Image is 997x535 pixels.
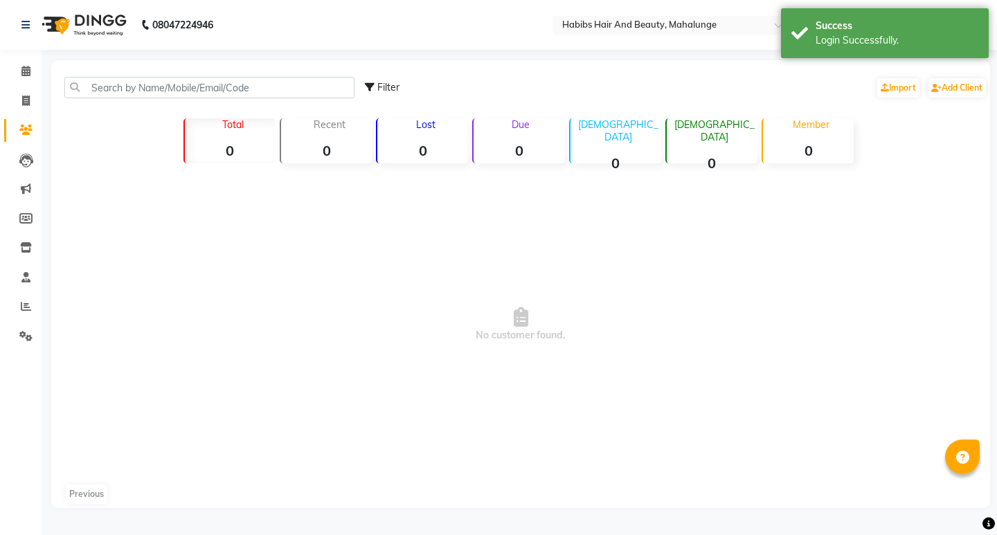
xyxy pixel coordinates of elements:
p: Member [769,118,854,131]
strong: 0 [185,142,276,159]
span: No customer found. [51,169,990,480]
p: Lost [383,118,468,131]
img: logo [35,6,130,44]
p: [DEMOGRAPHIC_DATA] [576,118,661,143]
a: Add Client [928,78,986,98]
a: Import [877,78,919,98]
strong: 0 [377,142,468,159]
span: Filter [377,81,399,93]
strong: 0 [763,142,854,159]
b: 08047224946 [152,6,213,44]
p: [DEMOGRAPHIC_DATA] [672,118,757,143]
p: Recent [287,118,372,131]
div: Login Successfully. [816,33,978,48]
strong: 0 [281,142,372,159]
strong: 0 [571,154,661,172]
div: Success [816,19,978,33]
p: Due [476,118,564,131]
input: Search by Name/Mobile/Email/Code [64,77,354,98]
p: Total [190,118,276,131]
strong: 0 [667,154,757,172]
strong: 0 [474,142,564,159]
